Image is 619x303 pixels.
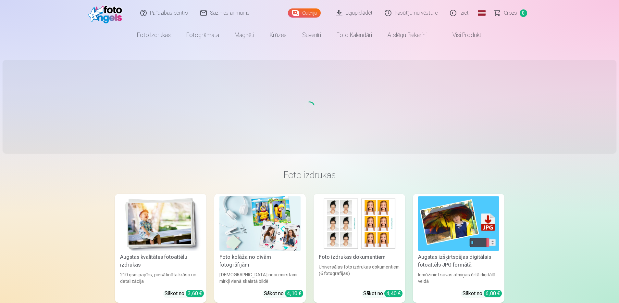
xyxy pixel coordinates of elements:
div: Universālas foto izdrukas dokumentiem (6 fotogrāfijas) [316,264,402,284]
span: 0 [520,9,527,17]
div: Sākot no [463,290,502,297]
a: Foto izdrukas [129,26,179,44]
a: Augstas kvalitātes fotoattēlu izdrukasAugstas kvalitātes fotoattēlu izdrukas210 gsm papīrs, piesā... [115,194,206,303]
a: Krūzes [262,26,294,44]
a: Atslēgu piekariņi [380,26,434,44]
div: Sākot no [363,290,402,297]
div: [DEMOGRAPHIC_DATA] neaizmirstami mirkļi vienā skaistā bildē [217,271,303,284]
div: Foto izdrukas dokumentiem [316,253,402,261]
a: Foto kalendāri [329,26,380,44]
div: 210 gsm papīrs, piesātināta krāsa un detalizācija [118,271,204,284]
a: Augstas izšķirtspējas digitālais fotoattēls JPG formātāAugstas izšķirtspējas digitālais fotoattēl... [413,194,504,303]
img: Augstas kvalitātes fotoattēlu izdrukas [120,196,201,251]
span: Grozs [504,9,517,17]
a: Foto izdrukas dokumentiemFoto izdrukas dokumentiemUniversālas foto izdrukas dokumentiem (6 fotogr... [314,194,405,303]
div: 4,10 € [285,290,303,297]
img: Foto kolāža no divām fotogrāfijām [219,196,301,251]
img: Augstas izšķirtspējas digitālais fotoattēls JPG formātā [418,196,499,251]
div: Iemūžiniet savas atmiņas ērtā digitālā veidā [415,271,502,284]
div: Sākot no [264,290,303,297]
a: Fotogrāmata [179,26,227,44]
a: Magnēti [227,26,262,44]
div: 6,00 € [484,290,502,297]
div: Foto kolāža no divām fotogrāfijām [217,253,303,269]
img: /fa1 [88,3,126,23]
div: Augstas izšķirtspējas digitālais fotoattēls JPG formātā [415,253,502,269]
div: 3,60 € [186,290,204,297]
a: Suvenīri [294,26,329,44]
h3: Foto izdrukas [120,169,499,181]
div: Augstas kvalitātes fotoattēlu izdrukas [118,253,204,269]
a: Visi produkti [434,26,490,44]
a: Foto kolāža no divām fotogrāfijāmFoto kolāža no divām fotogrāfijām[DEMOGRAPHIC_DATA] neaizmirstam... [214,194,306,303]
a: Galerija [288,8,321,18]
div: 4,40 € [384,290,402,297]
div: Sākot no [165,290,204,297]
img: Foto izdrukas dokumentiem [319,196,400,251]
